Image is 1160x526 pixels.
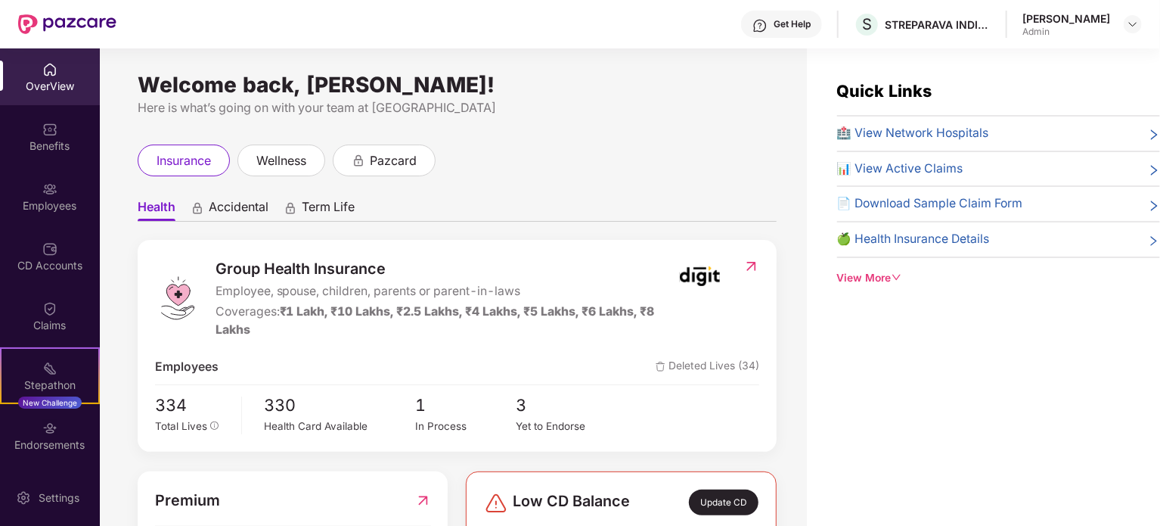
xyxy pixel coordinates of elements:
img: svg+xml;base64,PHN2ZyBpZD0iRGFuZ2VyLTMyeDMyIiB4bWxucz0iaHR0cDovL3d3dy53My5vcmcvMjAwMC9zdmciIHdpZH... [484,491,508,515]
div: animation [191,201,204,214]
span: S [862,15,872,33]
span: right [1148,198,1160,213]
img: insurerIcon [671,257,728,295]
img: svg+xml;base64,PHN2ZyBpZD0iSGVscC0zMngzMiIgeG1sbnM9Imh0dHA6Ly93d3cudzMub3JnLzIwMDAvc3ZnIiB3aWR0aD... [752,18,768,33]
span: Accidental [209,199,268,221]
div: Coverages: [216,303,672,341]
img: svg+xml;base64,PHN2ZyBpZD0iSG9tZSIgeG1sbnM9Imh0dHA6Ly93d3cudzMub3JnLzIwMDAvc3ZnIiB3aWR0aD0iMjAiIG... [42,62,57,77]
span: ₹1 Lakh, ₹10 Lakhs, ₹2.5 Lakhs, ₹4 Lakhs, ₹5 Lakhs, ₹6 Lakhs, ₹8 Lakhs [216,304,655,338]
div: Health Card Available [265,419,416,434]
div: In Process [415,419,516,434]
img: New Pazcare Logo [18,14,116,34]
img: svg+xml;base64,PHN2ZyBpZD0iQ0RfQWNjb3VudHMiIGRhdGEtbmFtZT0iQ0QgQWNjb3VudHMiIHhtbG5zPSJodHRwOi8vd3... [42,241,57,257]
img: logo [155,275,200,321]
span: down [892,272,902,283]
img: svg+xml;base64,PHN2ZyBpZD0iRW5kb3JzZW1lbnRzIiB4bWxucz0iaHR0cDovL3d3dy53My5vcmcvMjAwMC9zdmciIHdpZH... [42,421,57,436]
span: Deleted Lives (34) [656,358,759,377]
span: 🏥 View Network Hospitals [837,124,989,143]
span: pazcard [370,151,417,170]
span: 330 [265,393,416,419]
div: New Challenge [18,397,82,409]
span: Employees [155,358,219,377]
div: STREPARAVA INDIA PRIVATE LIMITED [885,17,991,32]
div: [PERSON_NAME] [1022,11,1110,26]
div: animation [284,201,297,214]
div: Here is what’s going on with your team at [GEOGRAPHIC_DATA] [138,98,777,117]
span: wellness [256,151,306,170]
div: View More [837,270,1160,287]
span: Employee, spouse, children, parents or parent-in-laws [216,282,672,301]
span: Quick Links [837,81,932,101]
div: animation [352,153,365,167]
span: 1 [415,393,516,419]
span: Total Lives [155,420,207,432]
span: 📊 View Active Claims [837,160,963,179]
div: Stepathon [2,378,98,393]
span: Term Life [302,199,355,221]
span: insurance [157,151,211,170]
img: svg+xml;base64,PHN2ZyBpZD0iU2V0dGluZy0yMHgyMCIgeG1sbnM9Imh0dHA6Ly93d3cudzMub3JnLzIwMDAvc3ZnIiB3aW... [16,490,31,506]
span: 🍏 Health Insurance Details [837,230,990,249]
div: Update CD [689,490,758,515]
span: Premium [155,489,220,512]
div: Admin [1022,26,1110,38]
span: 📄 Download Sample Claim Form [837,195,1023,213]
img: svg+xml;base64,PHN2ZyBpZD0iQ2xhaW0iIHhtbG5zPSJodHRwOi8vd3d3LnczLm9yZy8yMDAwL3N2ZyIgd2lkdGg9IjIwIi... [42,301,57,316]
span: right [1148,163,1160,179]
div: Welcome back, [PERSON_NAME]! [138,79,777,91]
img: RedirectIcon [415,489,431,512]
span: Health [138,199,175,221]
span: Group Health Insurance [216,257,672,281]
img: svg+xml;base64,PHN2ZyB4bWxucz0iaHR0cDovL3d3dy53My5vcmcvMjAwMC9zdmciIHdpZHRoPSIyMSIgaGVpZ2h0PSIyMC... [42,361,57,376]
span: info-circle [210,422,219,431]
div: Get Help [774,18,811,30]
span: Low CD Balance [513,490,630,515]
span: 334 [155,393,231,419]
img: deleteIcon [656,362,665,372]
span: right [1148,233,1160,249]
div: Settings [34,490,84,506]
span: right [1148,127,1160,143]
div: Yet to Endorse [516,419,617,434]
img: svg+xml;base64,PHN2ZyBpZD0iRHJvcGRvd24tMzJ4MzIiIHhtbG5zPSJodHRwOi8vd3d3LnczLm9yZy8yMDAwL3N2ZyIgd2... [1127,18,1139,30]
img: svg+xml;base64,PHN2ZyBpZD0iQmVuZWZpdHMiIHhtbG5zPSJodHRwOi8vd3d3LnczLm9yZy8yMDAwL3N2ZyIgd2lkdGg9Ij... [42,122,57,137]
span: 3 [516,393,617,419]
img: RedirectIcon [743,259,759,274]
img: svg+xml;base64,PHN2ZyBpZD0iRW1wbG95ZWVzIiB4bWxucz0iaHR0cDovL3d3dy53My5vcmcvMjAwMC9zdmciIHdpZHRoPS... [42,182,57,197]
